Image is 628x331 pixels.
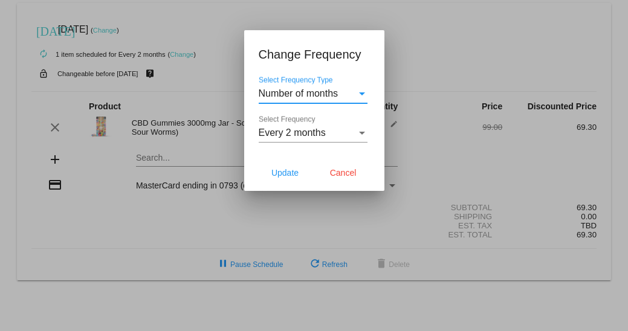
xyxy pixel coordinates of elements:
span: Update [271,168,299,178]
button: Update [259,162,312,184]
mat-select: Select Frequency [259,127,367,138]
mat-select: Select Frequency Type [259,88,367,99]
button: Cancel [317,162,370,184]
span: Every 2 months [259,127,326,138]
span: Cancel [330,168,357,178]
h1: Change Frequency [259,45,370,64]
span: Number of months [259,88,338,98]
